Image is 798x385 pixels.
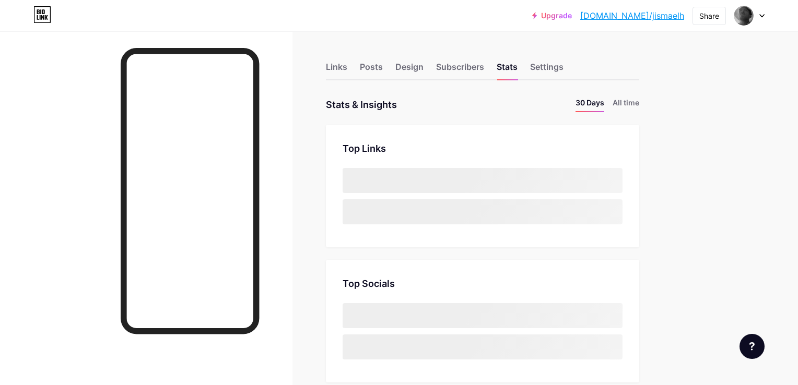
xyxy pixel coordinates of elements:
div: Links [326,61,347,79]
a: [DOMAIN_NAME]/jismaelh [580,9,684,22]
div: Stats [497,61,518,79]
div: Top Links [343,141,623,155]
div: Settings [530,61,564,79]
div: Top Socials [343,276,623,291]
div: Share [699,10,719,21]
div: Design [395,61,424,79]
a: Upgrade [532,11,572,20]
div: Posts [360,61,383,79]
div: Stats & Insights [326,97,397,112]
li: All time [613,97,639,112]
img: Ismael Hernández José Alberto [734,6,754,26]
li: 30 Days [576,97,604,112]
div: Subscribers [436,61,484,79]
